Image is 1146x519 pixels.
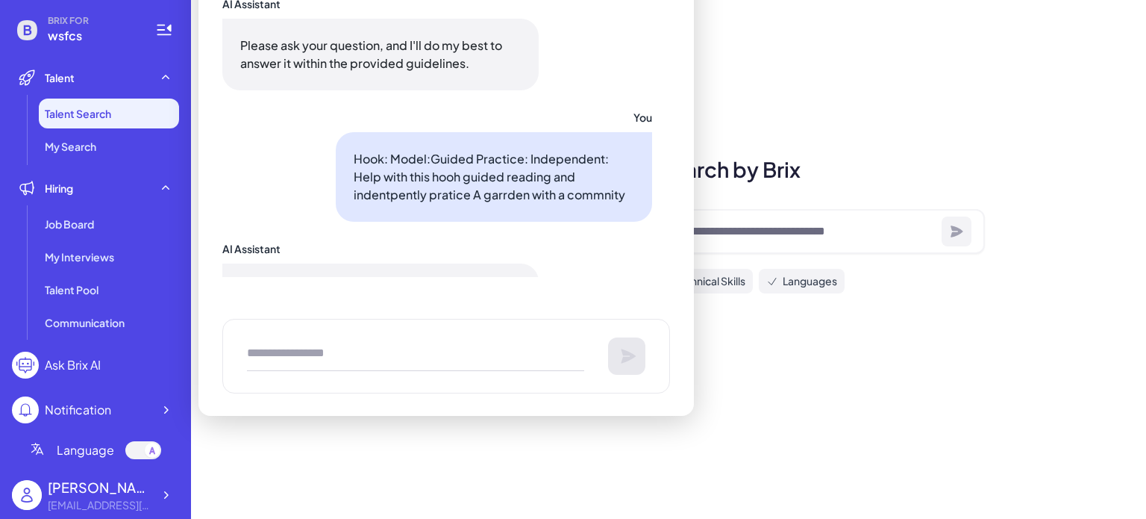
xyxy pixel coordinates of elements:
[783,273,837,289] span: Languages
[45,139,96,154] span: My Search
[45,315,125,330] span: Communication
[48,497,152,513] div: freichdelapp@wsfcs.k12.nc.us
[45,401,111,419] div: Notification
[45,181,73,196] span: Hiring
[45,356,101,374] div: Ask Brix AI
[45,70,75,85] span: Talent
[45,106,111,121] span: Talent Search
[674,273,745,289] span: Technical Skills
[45,217,94,231] span: Job Board
[45,249,114,264] span: My Interviews
[57,441,114,459] span: Language
[48,27,137,45] span: wsfcs
[12,480,42,510] img: user_logo.png
[45,282,98,297] span: Talent Pool
[48,477,152,497] div: delapp
[48,15,137,27] span: BRIX FOR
